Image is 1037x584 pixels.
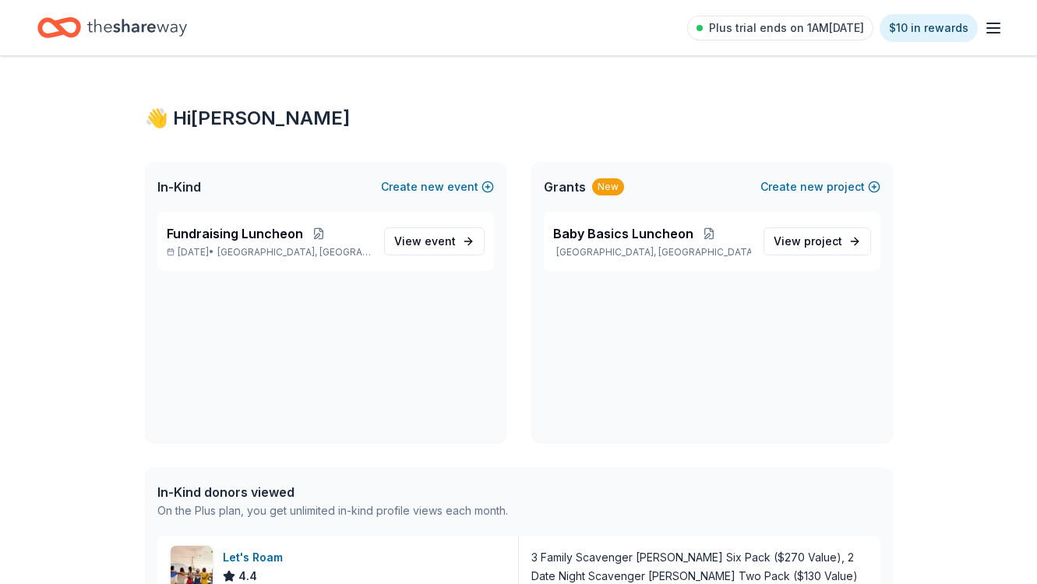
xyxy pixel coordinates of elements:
[37,9,187,46] a: Home
[384,227,485,255] a: View event
[709,19,864,37] span: Plus trial ends on 1AM[DATE]
[167,224,303,243] span: Fundraising Luncheon
[553,224,693,243] span: Baby Basics Luncheon
[760,178,880,196] button: Createnewproject
[764,227,871,255] a: View project
[157,483,508,501] div: In-Kind donors viewed
[157,178,201,196] span: In-Kind
[592,178,624,195] div: New
[553,246,751,259] p: [GEOGRAPHIC_DATA], [GEOGRAPHIC_DATA]
[421,178,444,196] span: new
[394,232,456,251] span: View
[804,234,842,248] span: project
[145,106,893,131] div: 👋 Hi [PERSON_NAME]
[800,178,824,196] span: new
[687,16,873,40] a: Plus trial ends on 1AM[DATE]
[167,246,372,259] p: [DATE] •
[425,234,456,248] span: event
[544,178,586,196] span: Grants
[217,246,371,259] span: [GEOGRAPHIC_DATA], [GEOGRAPHIC_DATA]
[880,14,978,42] a: $10 in rewards
[381,178,494,196] button: Createnewevent
[223,548,289,567] div: Let's Roam
[157,501,508,520] div: On the Plus plan, you get unlimited in-kind profile views each month.
[774,232,842,251] span: View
